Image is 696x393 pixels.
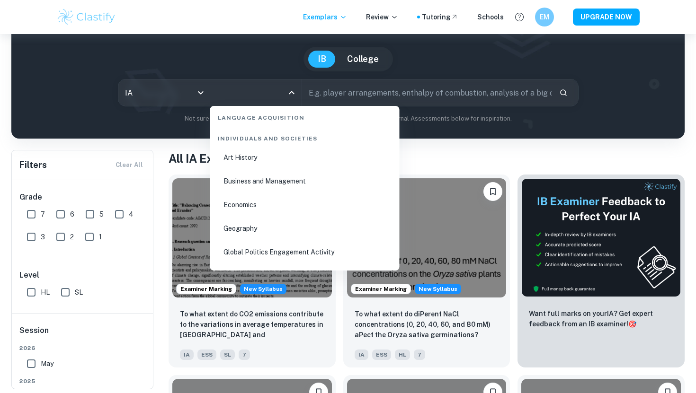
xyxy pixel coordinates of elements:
p: Want full marks on your IA ? Get expert feedback from an IB examiner! [529,308,673,329]
div: Starting from the May 2026 session, the ESS IA requirements have changed. We created this exempla... [415,284,461,294]
span: Examiner Marking [177,285,236,293]
p: To what extent do CO2 emissions contribute to the variations in average temperatures in Indonesia... [180,309,324,341]
span: IA [180,349,194,360]
span: Examiner Marking [351,285,410,293]
div: IA [118,79,210,106]
span: 5 [99,209,104,219]
span: May [41,358,54,369]
h6: Filters [19,158,47,172]
h6: Level [19,270,146,281]
span: 4 [129,209,134,219]
p: Exemplars [303,12,347,22]
span: 7 [41,209,45,219]
span: 1 [99,232,102,242]
p: Not sure what to search for? You can always look through our example Internal Assessments below f... [19,114,677,123]
span: 6 [70,209,74,219]
span: 2026 [19,344,146,352]
button: Search [555,85,571,101]
img: Clastify logo [56,8,116,26]
div: Individuals and Societies [214,127,396,147]
div: Language Acquisition [214,106,396,126]
button: IB [308,51,336,68]
span: 3 [41,232,45,242]
span: 2 [70,232,74,242]
div: Starting from the May 2026 session, the ESS IA requirements have changed. We created this exempla... [240,284,286,294]
img: ESS IA example thumbnail: To what extent do CO2 emissions contribu [172,178,332,297]
a: Tutoring [422,12,458,22]
button: Help and Feedback [511,9,527,25]
h6: EM [539,12,550,22]
p: Review [366,12,398,22]
li: Art History [214,147,396,168]
h6: Grade [19,192,146,203]
span: 7 [239,349,250,360]
button: UPGRADE NOW [573,9,640,26]
li: Global Politics Engagement Activity [214,241,396,263]
a: Examiner MarkingStarting from the May 2026 session, the ESS IA requirements have changed. We crea... [169,175,336,367]
span: SL [220,349,235,360]
li: Business and Management [214,170,396,192]
button: College [338,51,388,68]
li: Geography [214,218,396,239]
span: ESS [197,349,216,360]
span: 🎯 [628,320,636,328]
a: ThumbnailWant full marks on yourIA? Get expert feedback from an IB examiner! [518,175,685,367]
input: E.g. player arrangements, enthalpy of combustion, analysis of a big city... [302,79,552,106]
button: Close [285,86,298,99]
span: HL [395,349,410,360]
a: Schools [477,12,504,22]
li: Economics [214,194,396,216]
p: To what extent do diPerent NaCl concentrations (0, 20, 40, 60, and 80 mM) aPect the Oryza sativa ... [355,309,499,340]
span: 7 [414,349,425,360]
a: Examiner MarkingStarting from the May 2026 session, the ESS IA requirements have changed. We crea... [343,175,510,367]
img: ESS IA example thumbnail: To what extent do diPerent NaCl concentr [347,178,507,297]
button: EM [535,8,554,26]
span: HL [41,287,50,297]
img: Thumbnail [521,178,681,297]
span: SL [75,287,83,297]
li: Global Politics Presentation [214,265,396,287]
span: New Syllabus [415,284,461,294]
span: New Syllabus [240,284,286,294]
h1: All IA Examples [169,150,685,167]
button: Bookmark [483,182,502,201]
span: IA [355,349,368,360]
h6: Session [19,325,146,344]
span: ESS [372,349,391,360]
span: 2025 [19,377,146,385]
